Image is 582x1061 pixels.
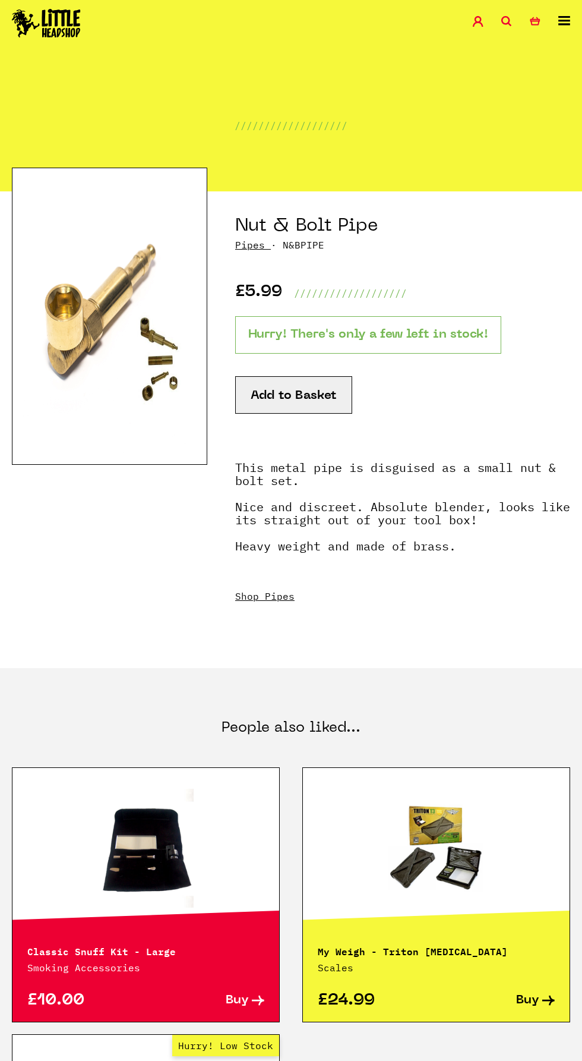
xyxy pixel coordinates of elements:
strong: This metal pipe is disguised as a small nut & bolt set. Nice and discreet. Absolute blender, look... [235,459,570,554]
a: Shop Pipes [235,590,295,602]
p: Hurry! There's only a few left in stock! [235,316,501,354]
span: Buy [226,994,249,1007]
p: My Weigh - Triton [MEDICAL_DATA] [318,943,555,958]
p: £24.99 [318,994,436,1007]
a: Pipes [235,239,265,251]
span: Hurry! Low Stock [172,1035,279,1056]
button: Add to Basket [235,376,352,414]
img: Little Head Shop Logo [12,9,81,37]
a: Buy [146,994,265,1007]
p: /////////////////// [235,118,347,133]
p: £5.99 [235,286,282,300]
p: /////////////////// [294,286,407,300]
p: Classic Snuff Kit - Large [27,943,264,958]
p: Smoking Accessories [27,961,264,975]
img: Nut & Bolt Pipe [12,168,207,465]
h1: Nut & Bolt Pipe [235,215,570,238]
a: Buy [436,994,555,1007]
p: £10.00 [27,994,146,1007]
span: Buy [516,994,539,1007]
p: Scales [318,961,555,975]
p: · N&BPIPE [235,238,570,252]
